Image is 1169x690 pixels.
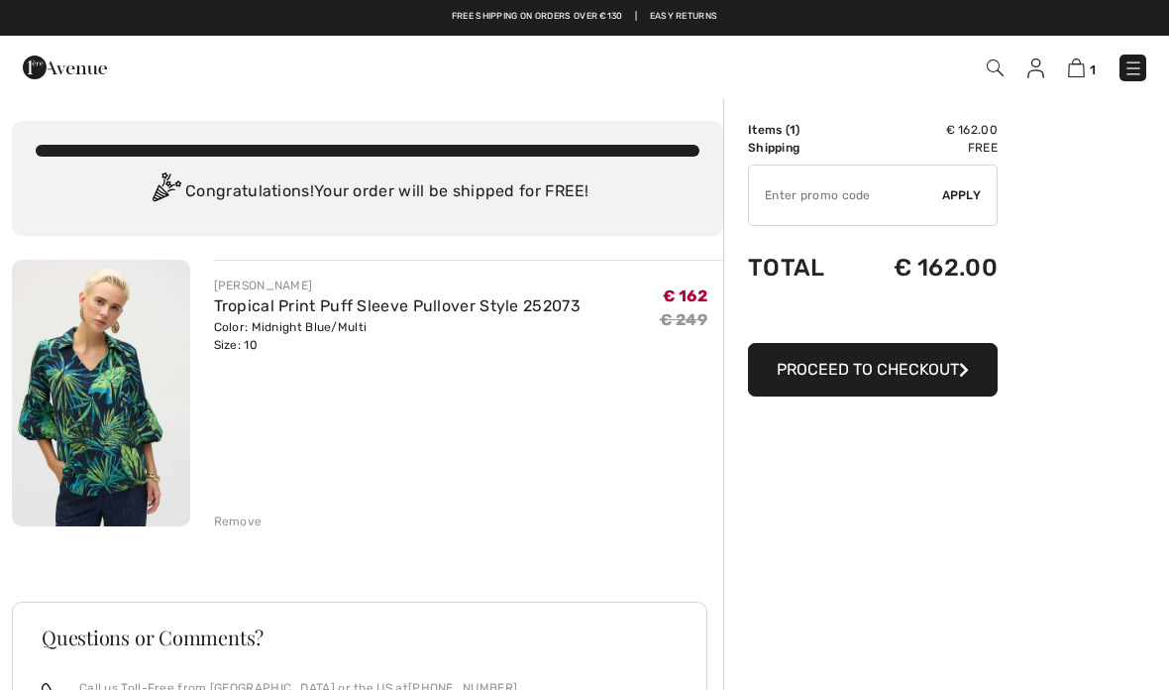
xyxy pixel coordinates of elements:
[748,139,854,157] td: Shipping
[854,139,998,157] td: Free
[777,360,959,379] span: Proceed to Checkout
[1068,58,1085,77] img: Shopping Bag
[1123,58,1143,78] img: Menu
[942,186,982,204] span: Apply
[12,260,190,526] img: Tropical Print Puff Sleeve Pullover Style 252073
[452,10,623,24] a: Free shipping on orders over €130
[146,172,185,212] img: Congratulation2.svg
[1027,58,1044,78] img: My Info
[854,121,998,139] td: € 162.00
[987,59,1004,76] img: Search
[635,10,637,24] span: |
[23,48,107,87] img: 1ère Avenue
[42,628,678,647] h3: Questions or Comments?
[23,57,107,75] a: 1ère Avenue
[660,310,708,329] s: € 249
[1090,62,1096,77] span: 1
[854,234,998,301] td: € 162.00
[748,234,854,301] td: Total
[214,296,581,315] a: Tropical Print Puff Sleeve Pullover Style 252073
[650,10,718,24] a: Easy Returns
[36,172,699,212] div: Congratulations! Your order will be shipped for FREE!
[214,318,581,354] div: Color: Midnight Blue/Multi Size: 10
[214,277,581,294] div: [PERSON_NAME]
[790,123,796,137] span: 1
[214,513,263,530] div: Remove
[663,287,708,305] span: € 162
[748,121,854,139] td: Items ( )
[1068,56,1096,79] a: 1
[748,343,998,397] button: Proceed to Checkout
[748,301,998,336] iframe: PayPal
[749,166,942,225] input: Promo code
